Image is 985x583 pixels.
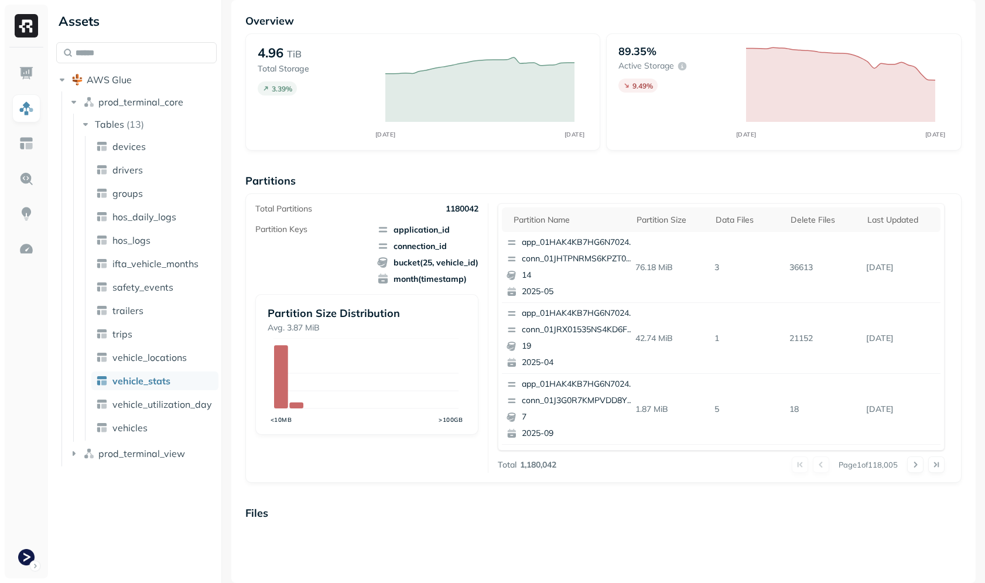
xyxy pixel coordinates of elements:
a: vehicles [91,418,218,437]
p: 19 [522,340,635,352]
span: bucket(25, vehicle_id) [377,257,478,268]
span: vehicles [112,422,148,434]
img: table [96,258,108,270]
a: devices [91,137,218,156]
img: Terminal [18,549,35,565]
img: Assets [19,101,34,116]
button: prod_terminal_view [68,444,217,463]
p: Sep 14, 2025 [861,399,940,420]
img: table [96,328,108,340]
p: Partition Size Distribution [268,306,467,320]
span: trips [112,328,132,340]
p: 14 [522,270,635,281]
p: Total Storage [258,63,374,74]
tspan: [DATE] [564,131,584,138]
img: table [96,187,108,199]
p: Sep 14, 2025 [861,328,940,349]
tspan: [DATE] [375,131,395,138]
p: 2025-05 [522,286,635,298]
span: ifta_vehicle_months [112,258,199,270]
a: groups [91,184,218,203]
p: 36613 [785,257,861,278]
p: conn_01J3G0R7KMPVDD8Y932GDM1T1D [522,395,635,407]
p: ( 13 ) [126,118,144,130]
p: 1.87 MiB [631,399,710,420]
p: TiB [287,47,302,61]
img: root [71,74,83,86]
span: devices [112,141,146,152]
button: app_01HAK4KB7HG6N7024210G3S8D5conn_01JHTPNRMS6KPZT0AG5GJ2Z0BA142025-05 [502,232,640,302]
span: prod_terminal_core [98,96,183,108]
p: Active storage [618,60,674,71]
p: 2025-04 [522,357,635,369]
a: ifta_vehicle_months [91,254,218,273]
button: Tables(13) [80,115,218,134]
span: hos_logs [112,234,151,246]
tspan: >100GB [439,416,463,424]
p: app_01HAK4KB7HG6N7024210G3S8D5 [522,379,635,390]
button: prod_terminal_core [68,93,217,111]
span: AWS Glue [87,74,132,86]
p: 7 [522,411,635,423]
img: Insights [19,206,34,221]
p: 89.35% [618,45,656,58]
p: Sep 14, 2025 [861,257,940,278]
a: hos_daily_logs [91,207,218,226]
p: 42.74 MiB [631,328,710,349]
a: vehicle_locations [91,348,218,367]
span: trailers [112,305,143,316]
tspan: [DATE] [925,131,946,138]
span: Tables [95,118,124,130]
span: vehicle_locations [112,352,187,363]
p: Avg. 3.87 MiB [268,322,467,333]
p: Overview [245,14,962,28]
img: table [96,211,108,223]
img: table [96,234,108,246]
div: Assets [56,12,217,30]
div: Last updated [867,214,935,226]
p: Total Partitions [255,203,312,214]
div: Partition size [637,214,704,226]
tspan: <10MB [271,416,292,424]
a: hos_logs [91,231,218,250]
a: drivers [91,161,218,179]
span: drivers [112,164,143,176]
p: 1 [710,328,785,349]
p: 1,180,042 [520,459,556,471]
p: conn_01JHTPNRMS6KPZT0AG5GJ2Z0BA [522,253,635,265]
img: namespace [83,96,95,108]
a: trips [91,325,218,343]
img: table [96,305,108,316]
a: vehicle_stats [91,371,218,390]
button: app_01HAK4KB7HG6N7024210G3S8D5conn_01J3G0R7KMPVDD8Y932GDM1T1D72025-09 [502,374,640,444]
p: Page 1 of 118,005 [839,459,898,470]
p: 9.49 % [632,81,653,90]
img: Asset Explorer [19,136,34,151]
button: app_01HAK4KB7HG6N7024210G3S8D5conn_01JRX01535NS4KD6FC4TR78FPX192025-04 [502,303,640,373]
p: 5 [710,399,785,420]
img: table [96,164,108,176]
p: 18 [785,399,861,420]
p: 21152 [785,328,861,349]
img: table [96,281,108,293]
button: AWS Glue [56,70,217,89]
p: Files [245,506,962,520]
p: conn_01JRX01535NS4KD6FC4TR78FPX [522,324,635,336]
span: safety_events [112,281,173,293]
span: vehicle_stats [112,375,170,387]
span: month(timestamp) [377,273,478,285]
img: table [96,352,108,363]
img: table [96,141,108,152]
img: Ryft [15,14,38,37]
img: Dashboard [19,66,34,81]
p: Partition Keys [255,224,307,235]
img: table [96,375,108,387]
img: table [96,422,108,434]
div: Data Files [716,214,779,226]
span: vehicle_utilization_day [112,398,212,410]
p: 3 [710,257,785,278]
p: 3.39 % [272,84,292,93]
a: safety_events [91,278,218,296]
a: trailers [91,301,218,320]
span: hos_daily_logs [112,211,176,223]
